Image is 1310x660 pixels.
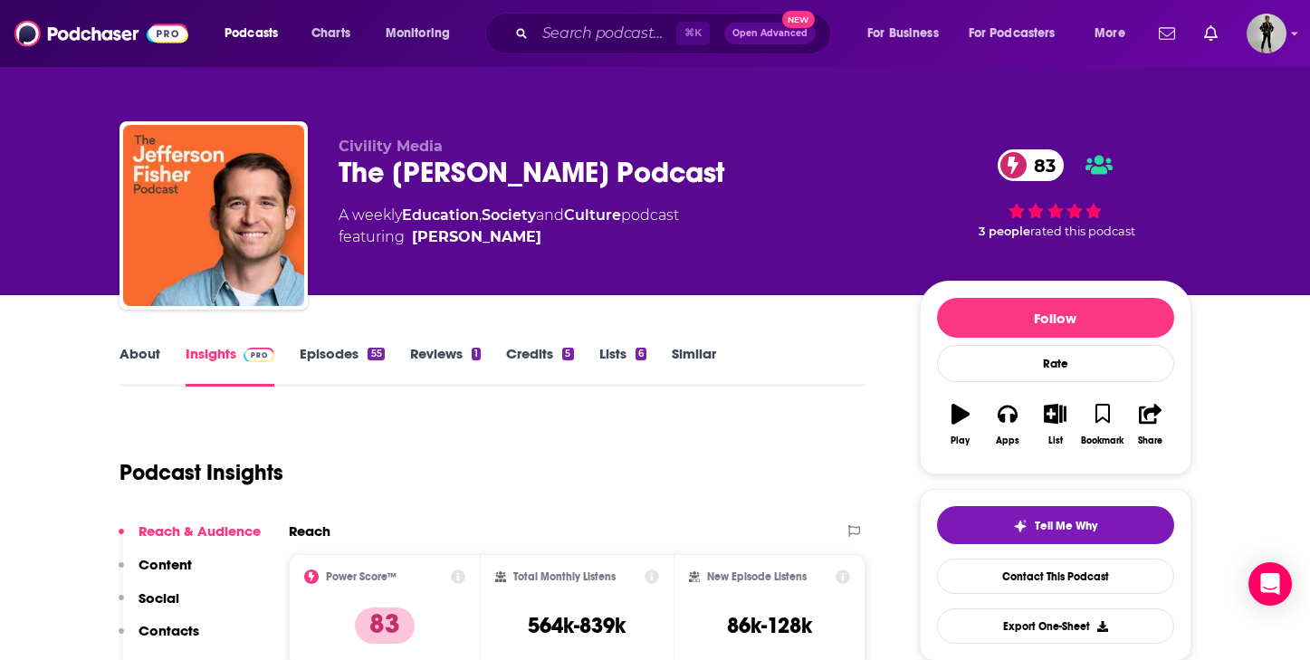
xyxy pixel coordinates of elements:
[920,138,1191,250] div: 83 3 peoplerated this podcast
[123,125,304,306] img: The Jefferson Fisher Podcast
[300,345,384,387] a: Episodes55
[951,435,970,446] div: Play
[855,19,961,48] button: open menu
[1031,392,1078,457] button: List
[1035,519,1097,533] span: Tell Me Why
[502,13,848,54] div: Search podcasts, credits, & more...
[969,21,1056,46] span: For Podcasters
[1247,14,1286,53] span: Logged in as maradorne
[482,206,536,224] a: Society
[139,622,199,639] p: Contacts
[998,149,1065,181] a: 83
[410,345,481,387] a: Reviews1
[1152,18,1182,49] a: Show notifications dropdown
[225,21,278,46] span: Podcasts
[937,506,1174,544] button: tell me why sparkleTell Me Why
[355,607,415,644] p: 83
[1030,225,1135,238] span: rated this podcast
[326,570,397,583] h2: Power Score™
[472,348,481,360] div: 1
[339,138,443,155] span: Civility Media
[402,206,479,224] a: Education
[979,225,1030,238] span: 3 people
[707,570,807,583] h2: New Episode Listens
[996,435,1019,446] div: Apps
[311,21,350,46] span: Charts
[368,348,384,360] div: 55
[937,559,1174,594] a: Contact This Podcast
[289,522,330,540] h2: Reach
[119,522,261,556] button: Reach & Audience
[984,392,1031,457] button: Apps
[120,345,160,387] a: About
[564,206,621,224] a: Culture
[119,589,179,623] button: Social
[506,345,573,387] a: Credits5
[676,22,710,45] span: ⌘ K
[119,622,199,655] button: Contacts
[937,298,1174,338] button: Follow
[535,19,676,48] input: Search podcasts, credits, & more...
[300,19,361,48] a: Charts
[1048,435,1063,446] div: List
[732,29,808,38] span: Open Advanced
[386,21,450,46] span: Monitoring
[1079,392,1126,457] button: Bookmark
[782,11,815,28] span: New
[1247,14,1286,53] img: User Profile
[479,206,482,224] span: ,
[186,345,275,387] a: InsightsPodchaser Pro
[339,226,679,248] span: featuring
[1082,19,1148,48] button: open menu
[513,570,616,583] h2: Total Monthly Listens
[1248,562,1292,606] div: Open Intercom Messenger
[599,345,646,387] a: Lists6
[120,459,283,486] h1: Podcast Insights
[1126,392,1173,457] button: Share
[119,556,192,589] button: Content
[14,16,188,51] img: Podchaser - Follow, Share and Rate Podcasts
[139,589,179,607] p: Social
[636,348,646,360] div: 6
[937,345,1174,382] div: Rate
[528,612,626,639] h3: 564k-839k
[244,348,275,362] img: Podchaser Pro
[957,19,1082,48] button: open menu
[937,608,1174,644] button: Export One-Sheet
[562,348,573,360] div: 5
[1095,21,1125,46] span: More
[1081,435,1124,446] div: Bookmark
[536,206,564,224] span: and
[139,556,192,573] p: Content
[1013,519,1028,533] img: tell me why sparkle
[1138,435,1162,446] div: Share
[727,612,812,639] h3: 86k-128k
[373,19,473,48] button: open menu
[139,522,261,540] p: Reach & Audience
[212,19,301,48] button: open menu
[339,205,679,248] div: A weekly podcast
[724,23,816,44] button: Open AdvancedNew
[1197,18,1225,49] a: Show notifications dropdown
[937,392,984,457] button: Play
[672,345,716,387] a: Similar
[867,21,939,46] span: For Business
[412,226,541,248] div: [PERSON_NAME]
[1247,14,1286,53] button: Show profile menu
[1016,149,1065,181] span: 83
